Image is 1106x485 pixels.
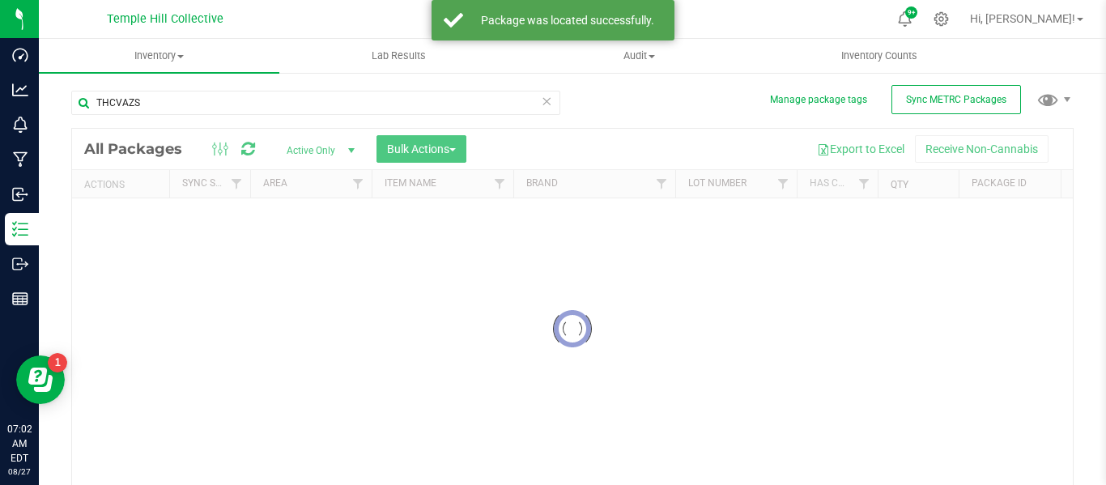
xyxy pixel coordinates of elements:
span: 9+ [908,10,915,16]
span: Inventory [39,49,279,63]
span: Lab Results [350,49,448,63]
inline-svg: Inbound [12,186,28,202]
span: Clear [541,91,552,112]
iframe: Resource center [16,355,65,404]
iframe: Resource center unread badge [48,353,67,372]
div: Package was located successfully. [472,12,662,28]
a: Inventory [39,39,279,73]
p: 08/27 [7,466,32,478]
span: Temple Hill Collective [107,12,223,26]
inline-svg: Inventory [12,221,28,237]
button: Sync METRC Packages [891,85,1021,114]
inline-svg: Analytics [12,82,28,98]
inline-svg: Reports [12,291,28,307]
button: Manage package tags [770,93,867,107]
span: Inventory Counts [819,49,939,63]
a: Lab Results [279,39,520,73]
a: Audit [519,39,759,73]
span: Sync METRC Packages [906,94,1006,105]
a: Inventory Counts [759,39,1000,73]
div: Manage settings [931,11,951,27]
input: Search Package ID, Item Name, SKU, Lot or Part Number... [71,91,560,115]
inline-svg: Outbound [12,256,28,272]
span: Hi, [PERSON_NAME]! [970,12,1075,25]
inline-svg: Monitoring [12,117,28,133]
p: 07:02 AM EDT [7,422,32,466]
inline-svg: Dashboard [12,47,28,63]
span: Audit [520,49,759,63]
inline-svg: Manufacturing [12,151,28,168]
